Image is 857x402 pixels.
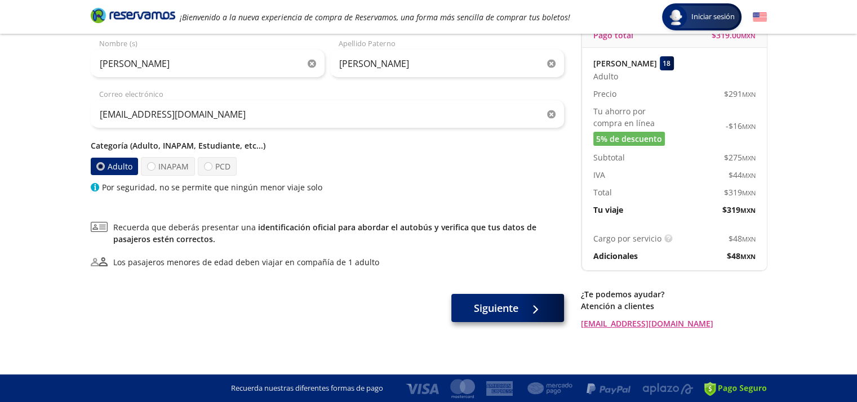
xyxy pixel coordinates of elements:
p: Subtotal [593,151,625,163]
small: MXN [740,206,756,215]
small: MXN [741,32,756,40]
small: MXN [742,235,756,243]
p: Precio [593,88,616,100]
button: English [753,10,767,24]
em: ¡Bienvenido a la nueva experiencia de compra de Reservamos, una forma más sencilla de comprar tus... [180,12,570,23]
input: Correo electrónico [91,100,564,128]
span: $ 48 [729,233,756,244]
span: $ 44 [729,169,756,181]
label: Adulto [91,158,138,175]
span: $ 319 [722,204,756,216]
p: Por seguridad, no se permite que ningún menor viaje solo [102,181,322,193]
p: Tu viaje [593,204,623,216]
label: INAPAM [141,157,195,176]
small: MXN [742,154,756,162]
p: Total [593,186,612,198]
p: Adicionales [593,250,638,262]
small: MXN [742,122,756,131]
small: MXN [742,189,756,197]
span: Siguiente [474,301,518,316]
span: $ 319 [724,186,756,198]
small: MXN [742,171,756,180]
small: MXN [742,90,756,99]
span: $ 48 [727,250,756,262]
i: Brand Logo [91,7,175,24]
span: Recuerda que deberás presentar una [113,221,564,245]
p: Recuerda nuestras diferentes formas de pago [231,383,383,394]
a: Brand Logo [91,7,175,27]
p: Tu ahorro por compra en línea [593,105,674,129]
p: IVA [593,169,605,181]
span: -$ 16 [726,120,756,132]
span: $ 291 [724,88,756,100]
button: Siguiente [451,294,564,322]
small: MXN [740,252,756,261]
span: $ 275 [724,151,756,163]
a: [EMAIL_ADDRESS][DOMAIN_NAME] [581,318,767,329]
div: 18 [660,56,674,70]
input: Nombre (s) [91,50,325,78]
input: Apellido Paterno [330,50,564,78]
p: Atención a clientes [581,300,767,312]
span: Iniciar sesión [687,11,739,23]
a: identificación oficial para abordar el autobús y verifica que tus datos de pasajeros estén correc... [113,222,536,244]
div: Los pasajeros menores de edad deben viajar en compañía de 1 adulto [113,256,379,268]
span: 5% de descuento [596,133,662,145]
p: Categoría (Adulto, INAPAM, Estudiante, etc...) [91,140,564,151]
label: PCD [198,157,237,176]
span: $ 319.00 [712,29,756,41]
span: Adulto [593,70,618,82]
p: Cargo por servicio [593,233,661,244]
p: [PERSON_NAME] [593,57,657,69]
p: Pago total [593,29,633,41]
p: ¿Te podemos ayudar? [581,288,767,300]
